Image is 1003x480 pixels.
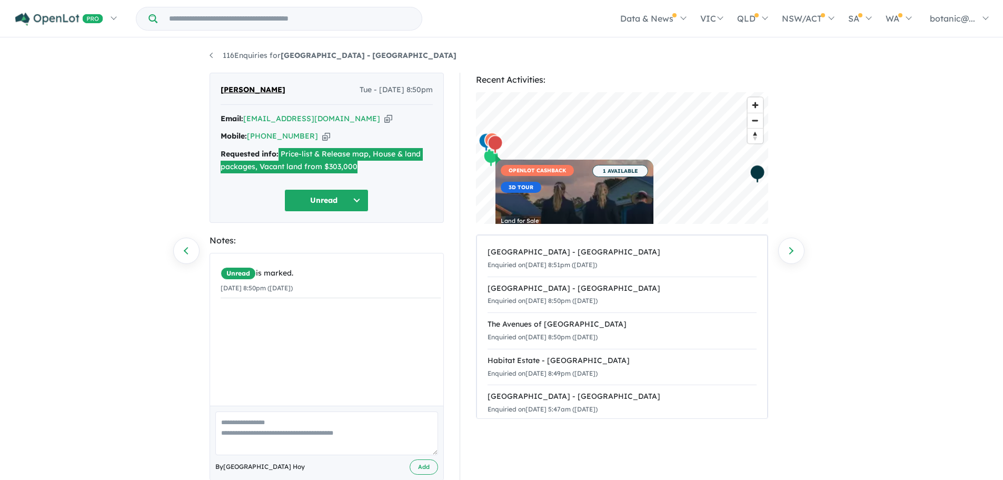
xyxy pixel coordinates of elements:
[748,129,763,143] span: Reset bearing to north
[488,261,597,269] small: Enquiried on [DATE] 8:51pm ([DATE])
[284,189,369,212] button: Unread
[501,182,541,193] span: 3D TOUR
[488,297,598,305] small: Enquiried on [DATE] 8:50pm ([DATE])
[484,132,500,152] div: Map marker
[488,390,757,403] div: [GEOGRAPHIC_DATA] - [GEOGRAPHIC_DATA]
[243,114,380,123] a: [EMAIL_ADDRESS][DOMAIN_NAME]
[384,113,392,124] button: Copy
[210,51,456,60] a: 116Enquiries for[GEOGRAPHIC_DATA] - [GEOGRAPHIC_DATA]
[247,131,318,141] a: [PHONE_NUMBER]
[748,97,763,113] button: Zoom in
[488,241,757,277] a: [GEOGRAPHIC_DATA] - [GEOGRAPHIC_DATA]Enquiried on[DATE] 8:51pm ([DATE])
[221,148,433,173] div: Price-list & Release map, House & land packages, Vacant land from $303,000
[487,135,503,154] div: Map marker
[488,349,757,386] a: Habitat Estate - [GEOGRAPHIC_DATA]Enquiried on[DATE] 8:49pm ([DATE])
[478,133,494,152] div: Map marker
[488,333,598,341] small: Enquiried on [DATE] 8:50pm ([DATE])
[930,13,975,24] span: botanic@...
[221,284,293,292] small: [DATE] 8:50pm ([DATE])
[488,277,757,314] a: [GEOGRAPHIC_DATA] - [GEOGRAPHIC_DATA]Enquiried on[DATE] 8:50pm ([DATE])
[488,318,757,331] div: The Avenues of [GEOGRAPHIC_DATA]
[488,405,598,413] small: Enquiried on [DATE] 5:47am ([DATE])
[221,267,441,280] div: is marked.
[221,267,256,280] span: Unread
[281,51,456,60] strong: [GEOGRAPHIC_DATA] - [GEOGRAPHIC_DATA]
[476,92,768,224] canvas: Map
[160,7,420,30] input: Try estate name, suburb, builder or developer
[221,84,285,96] span: [PERSON_NAME]
[410,459,438,475] button: Add
[592,165,648,177] span: 1 AVAILABLE
[210,50,794,62] nav: breadcrumb
[15,13,103,26] img: Openlot PRO Logo White
[488,282,757,295] div: [GEOGRAPHIC_DATA] - [GEOGRAPHIC_DATA]
[488,246,757,259] div: [GEOGRAPHIC_DATA] - [GEOGRAPHIC_DATA]
[495,160,653,239] a: OPENLOT CASHBACK3D TOUR 1 AVAILABLE Land for Sale
[476,73,768,87] div: Recent Activities:
[488,385,757,422] a: [GEOGRAPHIC_DATA] - [GEOGRAPHIC_DATA]Enquiried on[DATE] 5:47am ([DATE])
[221,114,243,123] strong: Email:
[210,233,444,248] div: Notes:
[488,312,757,349] a: The Avenues of [GEOGRAPHIC_DATA]Enquiried on[DATE] 8:50pm ([DATE])
[221,149,279,159] strong: Requested info:
[221,131,247,141] strong: Mobile:
[501,165,574,176] span: OPENLOT CASHBACK
[748,128,763,143] button: Reset bearing to north
[483,148,499,168] div: Map marker
[215,462,305,472] span: By [GEOGRAPHIC_DATA] Hoy
[488,369,598,377] small: Enquiried on [DATE] 8:49pm ([DATE])
[322,131,330,142] button: Copy
[749,164,765,184] div: Map marker
[501,218,648,224] div: Land for Sale
[748,113,763,128] button: Zoom out
[360,84,433,96] span: Tue - [DATE] 8:50pm
[488,355,757,367] div: Habitat Estate - [GEOGRAPHIC_DATA]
